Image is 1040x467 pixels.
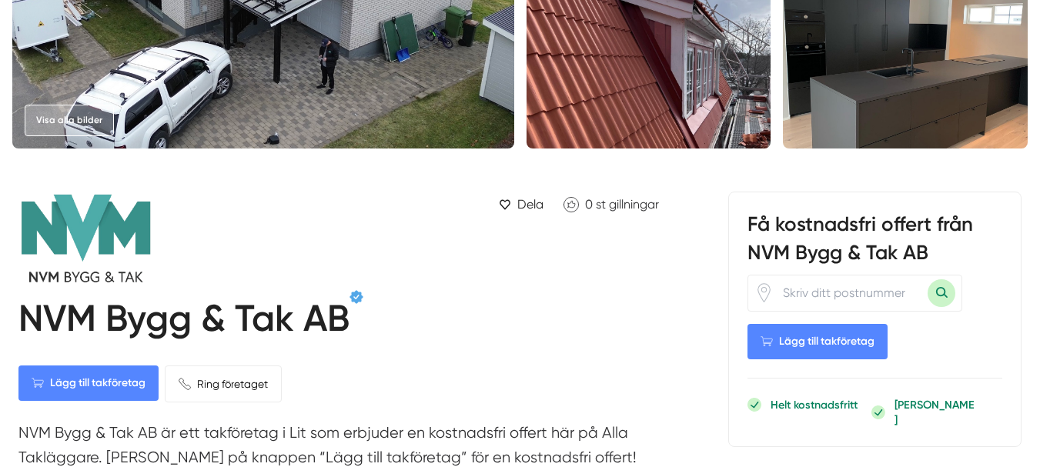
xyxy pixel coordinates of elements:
[556,192,667,217] a: Klicka för att gilla NVM Bygg & Tak AB
[18,296,349,347] h1: NVM Bygg & Tak AB
[18,192,188,284] img: Logotyp NVM Bygg & Tak AB
[165,365,282,402] a: Ring företaget
[747,324,888,359] : Lägg till takföretag
[349,290,363,304] span: Verifierat av Verkland, Nils Marius
[493,192,550,217] a: Dela
[747,211,1002,274] h3: Få kostnadsfri offert från NVM Bygg & Tak AB
[585,197,593,212] span: 0
[754,283,774,302] svg: Pin / Karta
[517,195,543,214] span: Dela
[25,105,114,136] a: Visa alla bilder
[596,197,659,212] span: st gillningar
[895,397,977,428] p: [PERSON_NAME]
[771,397,858,412] p: Helt kostnadsfritt
[928,279,955,307] button: Sök med postnummer
[774,275,928,311] input: Skriv ditt postnummer
[754,283,774,302] span: Klicka för att använda din position.
[18,365,159,401] : Lägg till takföretag
[197,375,268,392] span: Ring företaget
